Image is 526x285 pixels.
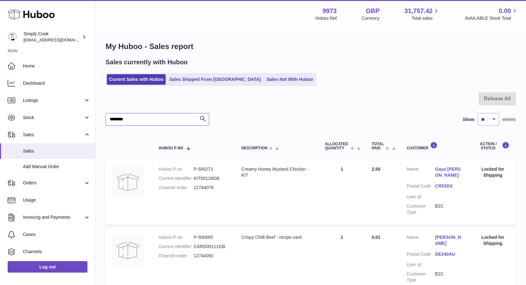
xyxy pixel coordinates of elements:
dd: B2C [435,271,463,283]
div: Action / Status [476,142,509,150]
span: 2.50 [372,167,380,172]
div: Huboo Ref [315,15,337,21]
strong: 9973 [322,7,337,15]
dt: Customer Type [407,271,435,283]
span: entries [502,117,516,123]
dd: 12744092 [194,253,229,259]
dt: Current identifier [159,175,194,182]
dt: User Id [407,262,435,268]
a: 0.00 AVAILABLE Stock Total [465,7,518,21]
a: Sales Not With Huboo [264,74,315,85]
span: Dashboard [23,80,90,86]
span: Sales [23,148,90,154]
a: Current Sales with Huboo [107,74,166,85]
td: 1 [318,160,365,224]
dd: KIT00118GB [194,175,229,182]
span: Channels [23,249,90,255]
a: CR53DX [435,183,463,189]
div: Currency [362,15,380,21]
img: tech@simplycook.com [8,32,17,42]
div: Locked for Shipping [476,166,509,178]
span: Listings [23,97,84,103]
dd: 12744078 [194,185,229,191]
div: Locked for Shipping [476,234,509,246]
span: 0.01 [372,235,380,240]
a: DE240AU [435,251,463,257]
a: Log out [8,261,87,273]
dt: Customer Type [407,203,435,215]
dt: Postal Code [407,251,435,259]
span: Huboo P no [159,146,183,150]
span: ALLOCATED Quantity [325,142,349,150]
span: Description [241,146,267,150]
span: Total paid [372,142,384,150]
dt: Channel order [159,253,194,259]
div: Customer [407,142,464,150]
div: Simply Cook [24,31,81,43]
dt: Channel order [159,185,194,191]
dt: Name [407,166,435,180]
dt: User Id [407,194,435,200]
img: no-photo.jpg [112,234,144,266]
span: 31,757.42 [404,7,433,15]
span: Add Manual Order [23,164,90,170]
span: Home [23,63,90,69]
span: [EMAIL_ADDRESS][DOMAIN_NAME] [24,37,93,42]
label: Show [463,117,474,123]
span: Cases [23,232,90,238]
h2: Sales currently with Huboo [106,58,188,67]
span: Sales [23,132,84,138]
span: Stock [23,115,84,121]
dd: B2C [435,203,463,215]
dd: CARD00111GB [194,244,229,250]
dt: Name [407,234,435,248]
a: 31,757.42 Total sales [404,7,440,21]
span: Invoicing and Payments [23,214,84,220]
a: [PERSON_NAME] [435,234,463,246]
span: Orders [23,180,84,186]
div: Creamy Honey Mustard Chicken - KIT [241,166,312,178]
span: 0.00 [499,7,511,15]
dd: P-500272 [194,166,229,172]
dt: Current identifier [159,244,194,250]
span: Usage [23,197,90,203]
a: Gaya [PERSON_NAME] [435,166,463,178]
dt: Huboo P no [159,234,194,240]
a: Sales Shipped From [GEOGRAPHIC_DATA] [167,74,263,85]
dd: P-500685 [194,234,229,240]
dt: Huboo P no [159,166,194,172]
h1: My Huboo - Sales report [106,41,516,52]
strong: GBP [366,7,379,15]
dt: Postal Code [407,183,435,191]
div: Crispy Chilli Beef - recipe-card [241,234,312,240]
span: Total sales [412,15,440,21]
span: AVAILABLE Stock Total [465,15,518,21]
img: no-photo.jpg [112,166,144,198]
